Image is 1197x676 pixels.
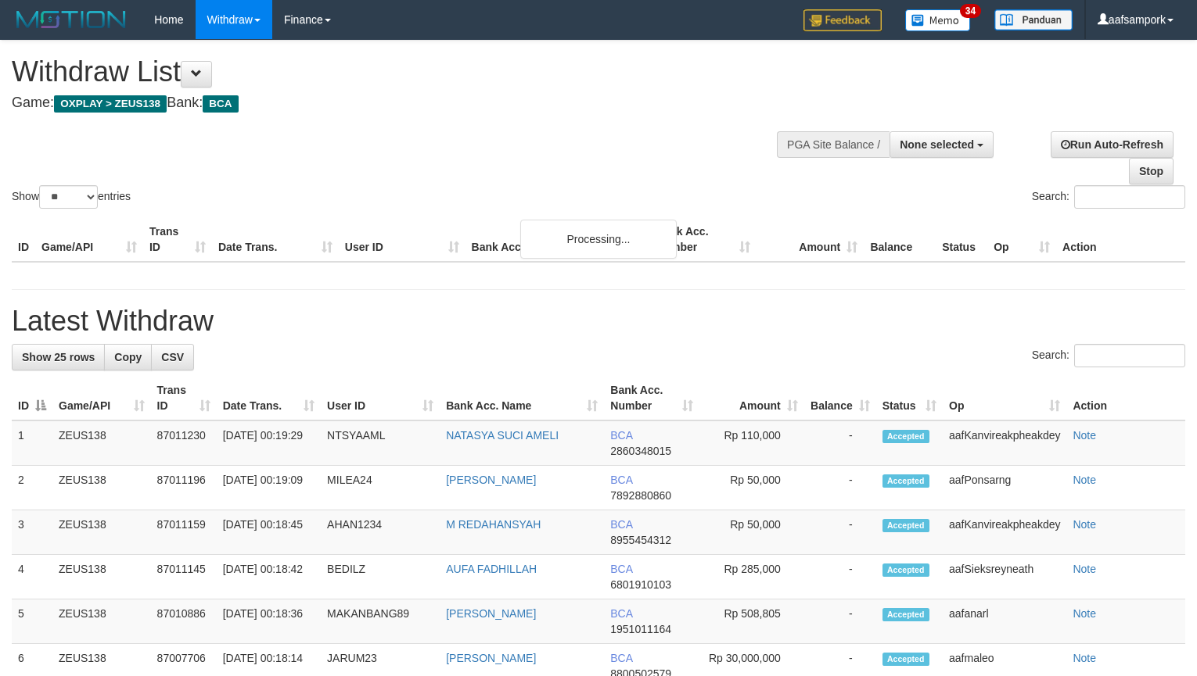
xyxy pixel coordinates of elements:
[1051,131,1174,158] a: Run Auto-Refresh
[39,185,98,209] select: Showentries
[610,563,632,575] span: BCA
[1129,158,1174,184] a: Stop
[943,376,1066,420] th: Op: activate to sort column ascending
[699,599,804,644] td: Rp 508,805
[610,652,632,664] span: BCA
[12,95,782,111] h4: Game: Bank:
[936,217,987,262] th: Status
[321,466,440,510] td: MILEA24
[882,608,929,621] span: Accepted
[699,510,804,555] td: Rp 50,000
[151,344,194,370] a: CSV
[465,217,650,262] th: Bank Acc. Name
[882,563,929,577] span: Accepted
[610,578,671,591] span: Copy 6801910103 to clipboard
[321,555,440,599] td: BEDILZ
[212,217,339,262] th: Date Trans.
[151,599,217,644] td: 87010886
[52,466,151,510] td: ZEUS138
[1032,185,1185,209] label: Search:
[882,653,929,666] span: Accepted
[890,131,994,158] button: None selected
[1073,429,1096,442] a: Note
[22,351,95,363] span: Show 25 rows
[12,466,52,510] td: 2
[54,95,167,113] span: OXPLAY > ZEUS138
[943,599,1066,644] td: aafanarl
[104,344,152,370] a: Copy
[610,518,632,531] span: BCA
[610,429,632,442] span: BCA
[610,534,671,546] span: Copy 8955454312 to clipboard
[699,466,804,510] td: Rp 50,000
[321,420,440,466] td: NTSYAAML
[943,420,1066,466] td: aafKanvireakpheakdey
[52,510,151,555] td: ZEUS138
[610,489,671,502] span: Copy 7892880860 to clipboard
[1073,652,1096,664] a: Note
[804,420,876,466] td: -
[321,510,440,555] td: AHAN1234
[217,510,321,555] td: [DATE] 00:18:45
[161,351,184,363] span: CSV
[12,420,52,466] td: 1
[52,376,151,420] th: Game/API: activate to sort column ascending
[882,474,929,488] span: Accepted
[12,185,131,209] label: Show entries
[994,9,1073,30] img: panduan.png
[12,510,52,555] td: 3
[960,4,981,18] span: 34
[151,376,217,420] th: Trans ID: activate to sort column ascending
[35,217,143,262] th: Game/API
[520,220,677,259] div: Processing...
[203,95,238,113] span: BCA
[114,351,142,363] span: Copy
[943,466,1066,510] td: aafPonsarng
[1074,344,1185,367] input: Search:
[217,599,321,644] td: [DATE] 00:18:36
[1032,344,1185,367] label: Search:
[446,518,541,531] a: M REDAHANSYAH
[1073,607,1096,620] a: Note
[699,420,804,466] td: Rp 110,000
[610,607,632,620] span: BCA
[446,563,537,575] a: AUFA FADHILLAH
[610,623,671,635] span: Copy 1951011164 to clipboard
[804,599,876,644] td: -
[610,474,632,486] span: BCA
[1066,376,1185,420] th: Action
[151,466,217,510] td: 87011196
[804,376,876,420] th: Balance: activate to sort column ascending
[12,344,105,370] a: Show 25 rows
[217,376,321,420] th: Date Trans.: activate to sort column ascending
[151,420,217,466] td: 87011230
[446,652,536,664] a: [PERSON_NAME]
[876,376,943,420] th: Status: activate to sort column ascending
[804,555,876,599] td: -
[217,466,321,510] td: [DATE] 00:19:09
[321,376,440,420] th: User ID: activate to sort column ascending
[604,376,699,420] th: Bank Acc. Number: activate to sort column ascending
[12,8,131,31] img: MOTION_logo.png
[52,420,151,466] td: ZEUS138
[864,217,936,262] th: Balance
[12,376,52,420] th: ID: activate to sort column descending
[52,599,151,644] td: ZEUS138
[699,555,804,599] td: Rp 285,000
[143,217,212,262] th: Trans ID
[943,510,1066,555] td: aafKanvireakpheakdey
[446,474,536,486] a: [PERSON_NAME]
[12,599,52,644] td: 5
[699,376,804,420] th: Amount: activate to sort column ascending
[1073,518,1096,531] a: Note
[1074,185,1185,209] input: Search:
[12,306,1185,337] h1: Latest Withdraw
[943,555,1066,599] td: aafSieksreyneath
[446,607,536,620] a: [PERSON_NAME]
[12,56,782,88] h1: Withdraw List
[1073,474,1096,486] a: Note
[610,445,671,457] span: Copy 2860348015 to clipboard
[217,420,321,466] td: [DATE] 00:19:29
[882,430,929,443] span: Accepted
[804,510,876,555] td: -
